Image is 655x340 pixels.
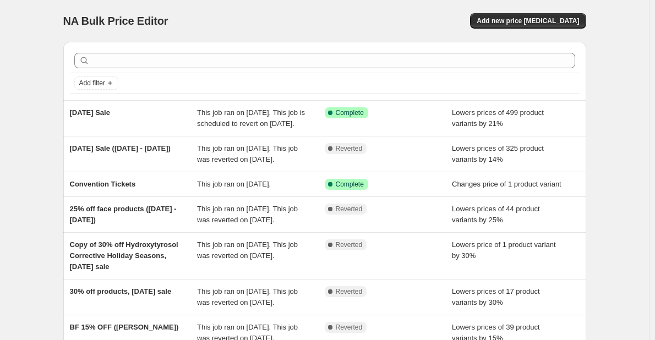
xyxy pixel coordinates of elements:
[70,287,172,295] span: 30% off products, [DATE] sale
[70,144,171,152] span: [DATE] Sale ([DATE] - [DATE])
[336,205,363,213] span: Reverted
[336,240,363,249] span: Reverted
[336,287,363,296] span: Reverted
[336,180,364,189] span: Complete
[470,13,586,29] button: Add new price [MEDICAL_DATA]
[197,108,305,128] span: This job ran on [DATE]. This job is scheduled to revert on [DATE].
[197,205,298,224] span: This job ran on [DATE]. This job was reverted on [DATE].
[70,205,177,224] span: 25% off face products ([DATE] - [DATE])
[70,180,136,188] span: Convention Tickets
[79,79,105,87] span: Add filter
[452,205,540,224] span: Lowers prices of 44 product variants by 25%
[197,180,271,188] span: This job ran on [DATE].
[70,108,110,117] span: [DATE] Sale
[452,287,540,306] span: Lowers prices of 17 product variants by 30%
[336,144,363,153] span: Reverted
[452,108,544,128] span: Lowers prices of 499 product variants by 21%
[336,323,363,332] span: Reverted
[197,240,298,260] span: This job ran on [DATE]. This job was reverted on [DATE].
[70,240,178,271] span: Copy of 30% off Hydroxytyrosol Corrective Holiday Seasons, [DATE] sale
[452,240,556,260] span: Lowers price of 1 product variant by 30%
[70,323,179,331] span: BF 15% OFF ([PERSON_NAME])
[74,76,118,90] button: Add filter
[452,144,544,163] span: Lowers prices of 325 product variants by 14%
[477,17,579,25] span: Add new price [MEDICAL_DATA]
[336,108,364,117] span: Complete
[197,287,298,306] span: This job ran on [DATE]. This job was reverted on [DATE].
[452,180,561,188] span: Changes price of 1 product variant
[197,144,298,163] span: This job ran on [DATE]. This job was reverted on [DATE].
[63,15,168,27] span: NA Bulk Price Editor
